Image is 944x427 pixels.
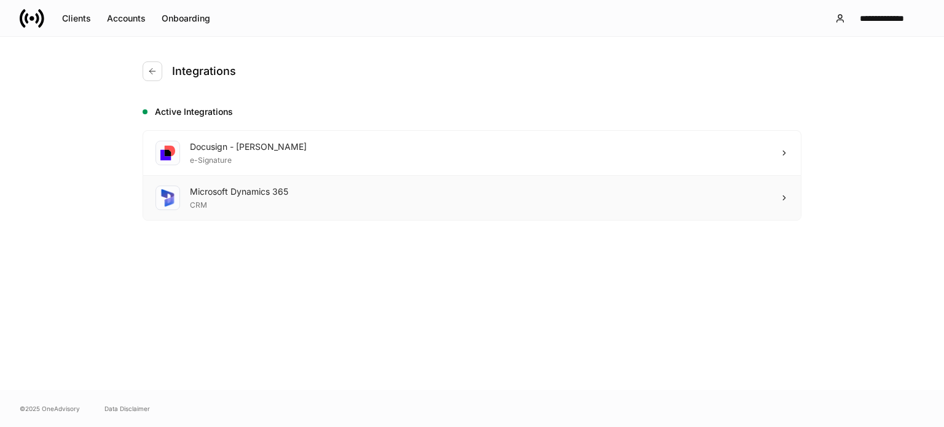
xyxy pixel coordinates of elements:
[99,9,154,28] button: Accounts
[154,9,218,28] button: Onboarding
[172,64,236,79] h4: Integrations
[190,141,307,153] div: Docusign - [PERSON_NAME]
[107,12,146,25] div: Accounts
[158,188,178,208] img: sIOyOZvWb5kUEAwh5D03bPzsWHrUXBSdsWHDhg8Ma8+nBQBvlija69eFAv+snJUCyn8AqO+ElBnIpgMAAAAASUVORK5CYII=
[190,186,288,198] div: Microsoft Dynamics 365
[190,153,307,165] div: e-Signature
[104,404,150,413] a: Data Disclaimer
[190,198,288,210] div: CRM
[62,12,91,25] div: Clients
[155,106,801,118] h5: Active Integrations
[20,404,80,413] span: © 2025 OneAdvisory
[54,9,99,28] button: Clients
[162,12,210,25] div: Onboarding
